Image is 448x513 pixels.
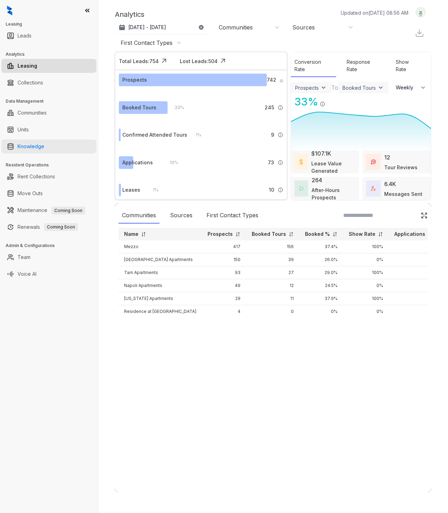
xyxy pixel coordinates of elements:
p: Prospects [208,231,233,238]
td: 12 [246,279,299,292]
div: 33 % [168,104,184,111]
td: 39 [246,253,299,266]
div: Communities [118,207,159,224]
td: 37.9% [299,292,343,305]
td: 26.0% [299,253,343,266]
div: 264 [312,176,322,184]
p: Analytics [115,9,144,20]
div: Applications [122,159,153,166]
td: Residence at [GEOGRAPHIC_DATA] [118,305,202,318]
span: Weekly [396,84,417,91]
div: Lease Value Generated [311,160,355,175]
img: logo [7,6,12,15]
td: 156 [246,240,299,253]
img: Info [278,160,283,165]
li: Units [1,123,96,137]
td: 417 [202,240,246,253]
span: Coming Soon [44,223,78,231]
td: Mezzo [118,240,202,253]
div: Tour Reviews [384,164,418,171]
div: Prospects [295,85,319,91]
td: 4 [202,305,246,318]
img: Info [278,187,283,193]
div: 12 [384,153,390,162]
p: Applications [394,231,425,238]
h3: Admin & Configurations [6,242,98,249]
a: Move Outs [18,186,43,200]
a: Knowledge [18,139,44,153]
span: Coming Soon [52,207,85,214]
a: Rent Collections [18,170,55,184]
div: Leases [122,186,140,194]
h3: Analytics [6,51,98,57]
h3: Data Management [6,98,98,104]
td: 2 [389,279,439,292]
img: Info [278,132,283,138]
div: Confirmed Attended Tours [122,131,187,139]
p: Booked Tours [252,231,286,238]
img: sorting [289,232,294,237]
div: Sources [292,23,315,31]
img: sorting [332,232,338,237]
td: 0% [299,305,343,318]
li: Communities [1,106,96,120]
img: Click Icon [325,95,336,105]
div: First Contact Types [203,207,262,224]
td: 93 [202,266,246,279]
li: Maintenance [1,203,96,217]
td: 44 [389,240,439,253]
h3: Leasing [6,21,98,27]
img: ViewFilterArrow [377,84,384,91]
span: 245 [265,104,274,111]
img: UserAvatar [416,9,426,16]
img: AfterHoursConversations [299,186,303,191]
li: Leasing [1,59,96,73]
span: 742 [267,76,276,84]
img: sorting [235,232,240,237]
a: Leasing [18,59,37,73]
td: 11 [389,253,439,266]
div: Booked Tours [342,85,376,91]
p: Show Rate [349,231,375,238]
td: Tam Apartments [118,266,202,279]
a: Team [18,250,30,264]
td: Napoli Apartments [118,279,202,292]
td: 11 [246,292,299,305]
div: Conversion Rate [291,55,336,77]
img: Download [415,28,424,37]
img: Click Icon [159,56,169,66]
td: 0 [246,305,299,318]
li: Leads [1,29,96,43]
li: Knowledge [1,139,96,153]
li: Team [1,250,96,264]
div: 1 % [189,131,201,139]
a: Leads [18,29,32,43]
img: LeaseValue [299,159,303,165]
img: SearchIcon [406,212,412,218]
p: Name [124,231,138,238]
td: [GEOGRAPHIC_DATA] Apartments [118,253,202,266]
div: Lost Leads: 504 [180,57,218,65]
img: Click Icon [218,56,228,66]
td: 8 [389,266,439,279]
p: [DATE] - [DATE] [128,24,166,31]
div: 6.4K [384,180,396,188]
div: After-Hours Prospects [312,186,355,201]
span: 73 [268,159,274,166]
span: 10 [269,186,274,194]
button: [DATE] - [DATE] [115,21,210,34]
td: 0% [343,253,389,266]
td: 24.5% [299,279,343,292]
td: 150 [202,253,246,266]
button: Weekly [392,81,431,94]
div: First Contact Types [121,39,172,47]
li: Renewals [1,220,96,234]
div: Response Rate [343,55,385,77]
a: Units [18,123,29,137]
td: 29 [202,292,246,305]
td: 100% [343,266,389,279]
img: TourReviews [371,159,376,164]
td: 0% [343,305,389,318]
img: sorting [141,232,146,237]
h3: Resident Operations [6,162,98,168]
